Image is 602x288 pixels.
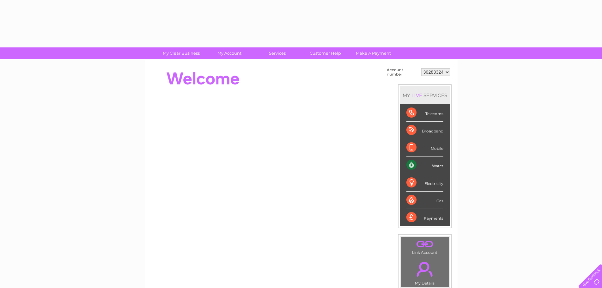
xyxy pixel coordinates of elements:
div: LIVE [410,92,423,98]
div: Gas [406,192,443,209]
a: Customer Help [299,47,351,59]
div: Mobile [406,139,443,156]
a: Make A Payment [347,47,399,59]
a: Services [251,47,303,59]
td: Link Account [400,236,449,256]
div: Payments [406,209,443,226]
div: Telecoms [406,104,443,122]
a: . [402,238,447,249]
td: My Details [400,256,449,287]
div: Electricity [406,174,443,192]
div: Broadband [406,122,443,139]
div: MY SERVICES [400,86,450,104]
div: Water [406,156,443,174]
td: Account number [385,66,420,78]
a: My Account [203,47,255,59]
a: My Clear Business [155,47,207,59]
a: . [402,258,447,280]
